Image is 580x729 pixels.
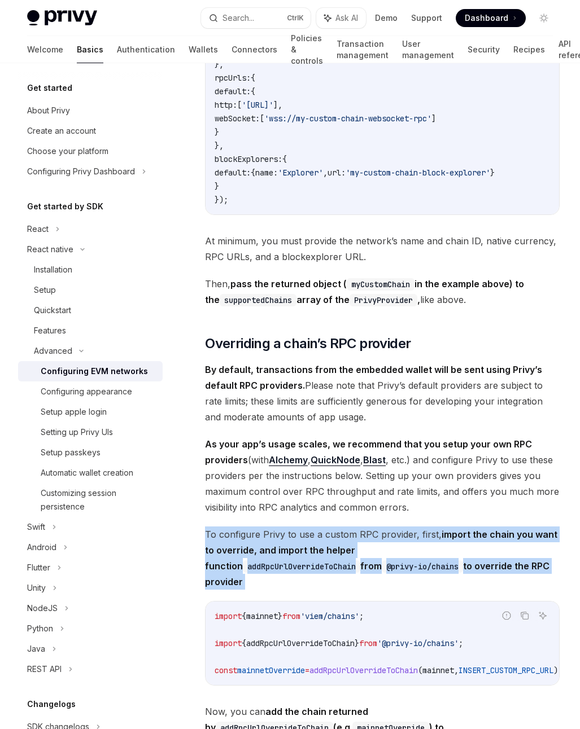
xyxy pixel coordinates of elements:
a: Blast [363,454,386,466]
span: rpcUrls: [215,73,251,83]
strong: pass the returned object ( in the example above) to the array of the , [205,278,524,305]
a: Security [468,36,500,63]
span: { [282,154,287,164]
span: default: [215,86,251,96]
h5: Changelogs [27,697,76,711]
span: from [282,611,300,621]
span: } [278,611,282,621]
span: '[URL]' [242,100,273,110]
div: Configuring EVM networks [41,364,148,378]
code: addRpcUrlOverrideToChain [243,560,360,573]
span: mainnetOverride [237,665,305,675]
span: ; [359,611,364,621]
a: Choose your platform [18,141,163,161]
span: '@privy-io/chains' [377,638,459,648]
a: Configuring appearance [18,381,163,402]
div: Features [34,324,66,337]
code: myCustomChain [347,278,415,291]
span: [ [260,113,264,124]
button: Search...CtrlK [201,8,311,28]
span: Ctrl K [287,14,304,23]
div: React native [27,243,73,256]
div: Configuring appearance [41,385,132,398]
img: light logo [27,10,97,26]
span: ], [273,100,282,110]
span: ; [459,638,463,648]
div: About Privy [27,104,70,117]
span: addRpcUrlOverrideToChain [309,665,418,675]
span: } [490,168,495,178]
div: Configuring Privy Dashboard [27,165,135,178]
a: Installation [18,260,163,280]
span: mainnet [246,611,278,621]
span: [ [237,100,242,110]
a: Create an account [18,121,163,141]
a: Setting up Privy UIs [18,422,163,442]
span: { [242,638,246,648]
a: Automatic wallet creation [18,463,163,483]
a: Alchemy [269,454,308,466]
span: At minimum, you must provide the network’s name and chain ID, native currency, RPC URLs, and a bl... [205,233,560,265]
span: , [323,168,328,178]
span: ( [418,665,422,675]
a: Features [18,320,163,341]
button: Ask AI [535,608,550,623]
span: import [215,611,242,621]
a: Setup [18,280,163,300]
span: name: [255,168,278,178]
div: Android [27,541,56,554]
span: INSERT_CUSTOM_RPC_URL [459,665,553,675]
strong: By default, transactions from the embedded wallet will be sent using Privy’s default RPC providers. [205,364,542,391]
button: Report incorrect code [499,608,514,623]
a: User management [402,36,454,63]
div: Flutter [27,561,50,574]
span: } [215,181,219,191]
a: QuickNode [311,454,360,466]
span: default: [215,168,251,178]
a: Authentication [117,36,175,63]
a: Demo [375,12,398,24]
span: webSocket: [215,113,260,124]
a: Configuring EVM networks [18,361,163,381]
span: http: [215,100,237,110]
button: Ask AI [316,8,366,28]
span: 'viem/chains' [300,611,359,621]
span: }, [215,140,224,151]
span: url: [328,168,346,178]
div: Java [27,642,45,656]
a: Connectors [232,36,277,63]
span: import [215,638,242,648]
div: Setup apple login [41,405,107,419]
span: ); [553,665,562,675]
div: Setting up Privy UIs [41,425,113,439]
span: from [359,638,377,648]
code: supportedChains [220,294,296,306]
div: Python [27,622,53,635]
div: Setup [34,283,56,297]
span: }, [215,59,224,69]
button: Copy the contents from the code block [517,608,532,623]
span: = [305,665,309,675]
span: { [251,73,255,83]
div: NodeJS [27,601,58,615]
div: React [27,222,49,236]
span: To configure Privy to use a custom RPC provider, first, [205,526,560,590]
div: Swift [27,520,45,534]
a: Recipes [513,36,545,63]
span: const [215,665,237,675]
div: REST API [27,662,62,676]
strong: As your app’s usage scales, we recommend that you setup your own RPC providers [205,438,532,465]
a: Customizing session persistence [18,483,163,517]
a: Setup apple login [18,402,163,422]
span: ] [431,113,436,124]
a: Setup passkeys [18,442,163,463]
span: blockExplorers: [215,154,282,164]
span: { [251,86,255,96]
span: addRpcUrlOverrideToChain [246,638,355,648]
a: Dashboard [456,9,526,27]
a: Basics [77,36,103,63]
div: Search... [223,11,254,25]
div: Unity [27,581,46,595]
h5: Get started by SDK [27,200,103,213]
div: Setup passkeys [41,446,101,459]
